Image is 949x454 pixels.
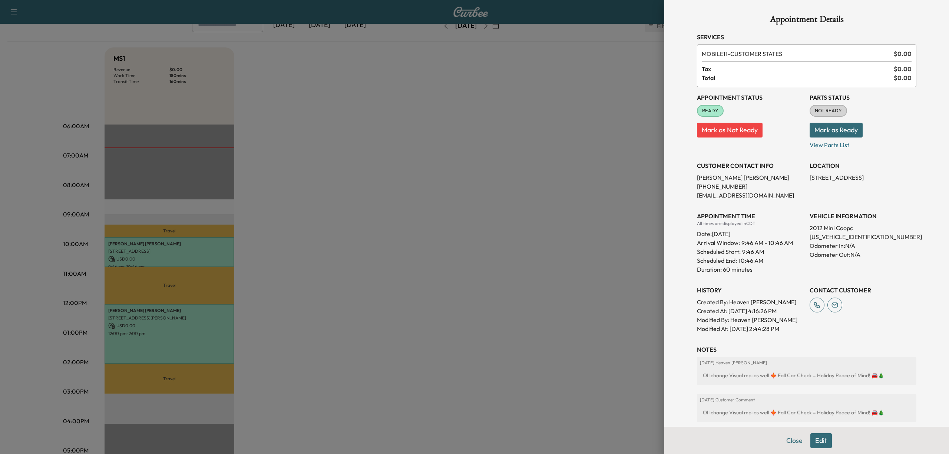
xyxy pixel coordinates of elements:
[738,256,763,265] p: 10:46 AM
[810,286,916,295] h3: CONTACT CUSTOMER
[894,64,912,73] span: $ 0.00
[702,73,894,82] span: Total
[700,360,913,366] p: [DATE] | Heaven [PERSON_NAME]
[697,182,804,191] p: [PHONE_NUMBER]
[697,324,804,333] p: Modified At : [DATE] 2:44:28 PM
[810,107,846,115] span: NOT READY
[697,212,804,221] h3: APPOINTMENT TIME
[698,107,723,115] span: READY
[894,73,912,82] span: $ 0.00
[697,173,804,182] p: [PERSON_NAME] [PERSON_NAME]
[697,306,804,315] p: Created At : [DATE] 4:16:26 PM
[700,369,913,382] div: OIl change Visual mpi as well 🍁 Fall Car Check = Holiday Peace of Mind! 🚘🎄
[697,33,916,42] h3: Services
[697,226,804,238] div: Date: [DATE]
[702,49,891,58] span: CUSTOMER STATES
[697,191,804,200] p: [EMAIL_ADDRESS][DOMAIN_NAME]
[810,241,916,250] p: Odometer In: N/A
[697,123,763,137] button: Mark as Not Ready
[810,161,916,170] h3: LOCATION
[810,123,863,137] button: Mark as Ready
[697,256,737,265] p: Scheduled End:
[700,406,913,419] div: OIl change Visual mpi as well 🍁 Fall Car Check = Holiday Peace of Mind! 🚘🎄
[697,286,804,295] h3: History
[697,93,804,102] h3: Appointment Status
[810,173,916,182] p: [STREET_ADDRESS]
[697,15,916,27] h1: Appointment Details
[697,238,804,247] p: Arrival Window:
[741,238,793,247] span: 9:46 AM - 10:46 AM
[810,232,916,241] p: [US_VEHICLE_IDENTIFICATION_NUMBER]
[697,345,916,354] h3: NOTES
[702,64,894,73] span: Tax
[742,247,764,256] p: 9:46 AM
[894,49,912,58] span: $ 0.00
[697,161,804,170] h3: CUSTOMER CONTACT INFO
[697,265,804,274] p: Duration: 60 minutes
[697,221,804,226] div: All times are displayed in CDT
[697,247,741,256] p: Scheduled Start:
[697,298,804,306] p: Created By : Heaven [PERSON_NAME]
[697,315,804,324] p: Modified By : Heaven [PERSON_NAME]
[810,223,916,232] p: 2012 Mini Coopc
[810,137,916,149] p: View Parts List
[810,93,916,102] h3: Parts Status
[781,433,807,448] button: Close
[810,250,916,259] p: Odometer Out: N/A
[810,433,832,448] button: Edit
[700,397,913,403] p: [DATE] | Customer Comment
[810,212,916,221] h3: VEHICLE INFORMATION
